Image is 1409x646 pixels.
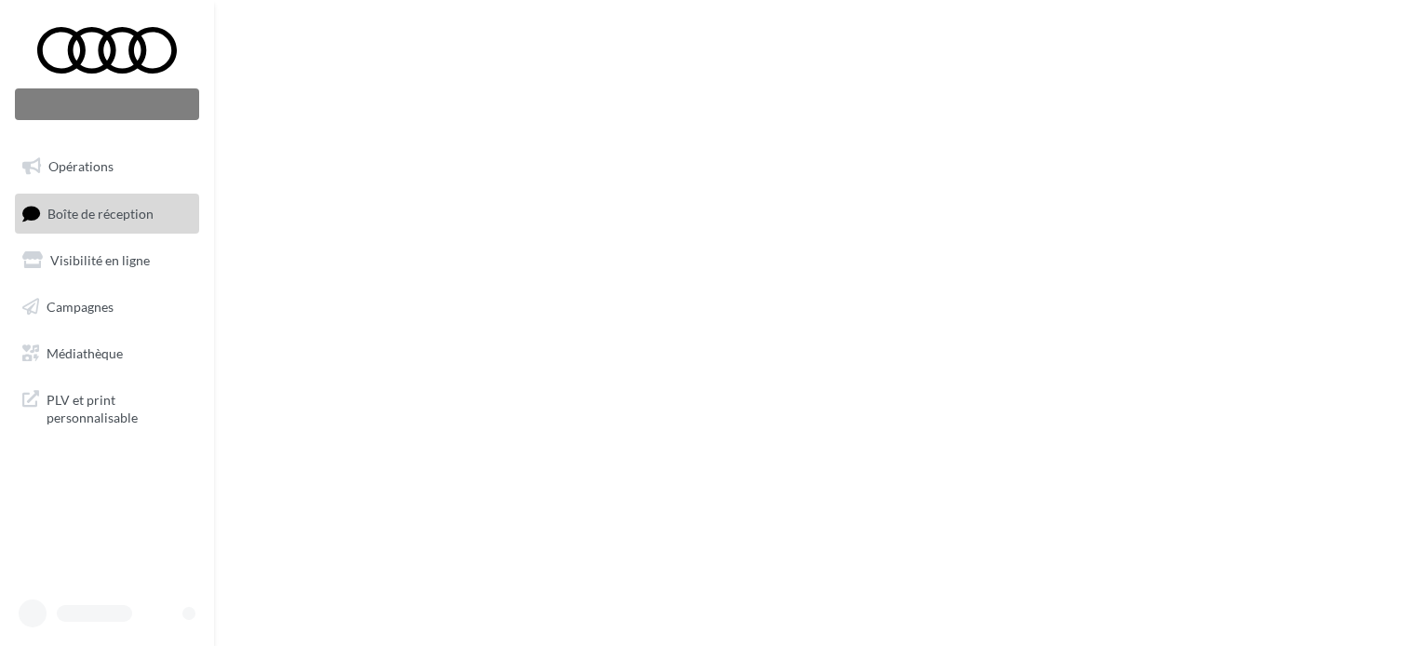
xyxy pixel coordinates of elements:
a: Campagnes [11,288,203,327]
span: Boîte de réception [47,205,154,221]
span: Visibilité en ligne [50,252,150,268]
a: Visibilité en ligne [11,241,203,280]
span: Campagnes [47,299,114,315]
a: Médiathèque [11,334,203,373]
div: Nouvelle campagne [15,88,199,120]
span: PLV et print personnalisable [47,387,192,427]
span: Médiathèque [47,344,123,360]
a: Boîte de réception [11,194,203,234]
span: Opérations [48,158,114,174]
a: PLV et print personnalisable [11,380,203,435]
a: Opérations [11,147,203,186]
